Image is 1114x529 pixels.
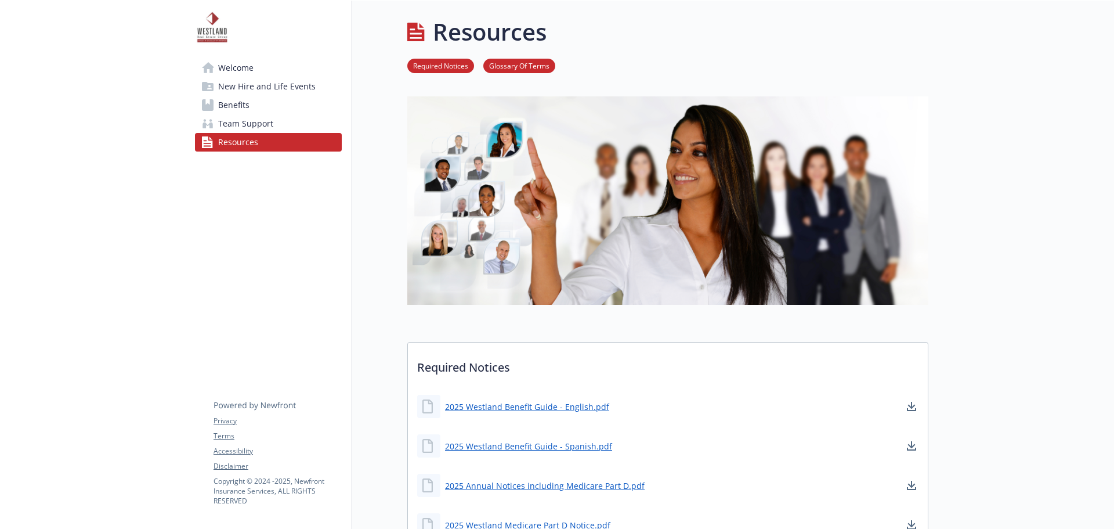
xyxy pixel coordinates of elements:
[905,439,918,453] a: download document
[407,60,474,71] a: Required Notices
[445,401,609,413] a: 2025 Westland Benefit Guide - English.pdf
[218,59,254,77] span: Welcome
[214,461,341,472] a: Disclaimer
[214,476,341,506] p: Copyright © 2024 - 2025 , Newfront Insurance Services, ALL RIGHTS RESERVED
[905,400,918,413] a: download document
[214,416,341,426] a: Privacy
[214,446,341,456] a: Accessibility
[218,77,316,96] span: New Hire and Life Events
[407,96,928,305] img: resources page banner
[195,77,342,96] a: New Hire and Life Events
[433,15,547,49] h1: Resources
[218,133,258,152] span: Resources
[408,343,928,386] p: Required Notices
[218,96,249,114] span: Benefits
[195,96,342,114] a: Benefits
[214,431,341,441] a: Terms
[445,480,645,492] a: 2025 Annual Notices including Medicare Part D.pdf
[218,114,273,133] span: Team Support
[905,478,918,492] a: download document
[483,60,555,71] a: Glossary Of Terms
[195,114,342,133] a: Team Support
[195,133,342,152] a: Resources
[195,59,342,77] a: Welcome
[445,440,612,452] a: 2025 Westland Benefit Guide - Spanish.pdf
